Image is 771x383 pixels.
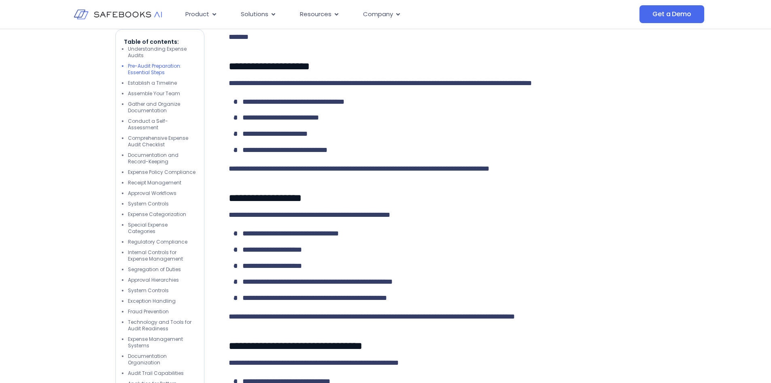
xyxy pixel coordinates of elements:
[128,239,196,245] li: Regulatory Compliance
[128,266,196,273] li: Segregation of Duties
[128,298,196,304] li: Exception Handling
[128,319,196,332] li: Technology and Tools for Audit Readiness
[124,38,196,46] p: Table of contents:
[128,336,196,349] li: Expense Management Systems
[128,277,196,283] li: Approval Hierarchies
[128,190,196,197] li: Approval Workflows
[128,370,196,377] li: Audit Trail Capabilities
[241,10,268,19] span: Solutions
[179,6,559,22] div: Menu Toggle
[639,5,704,23] a: Get a Demo
[128,135,196,148] li: Comprehensive Expense Audit Checklist
[128,287,196,294] li: System Controls
[128,80,196,86] li: Establish a Timeline
[128,249,196,262] li: Internal Controls for Expense Management
[128,353,196,366] li: Documentation Organization
[652,10,691,18] span: Get a Demo
[128,201,196,207] li: System Controls
[128,118,196,131] li: Conduct a Self-Assessment
[185,10,209,19] span: Product
[128,152,196,165] li: Documentation and Record-Keeping
[128,90,196,97] li: Assemble Your Team
[128,308,196,315] li: Fraud Prevention
[179,6,559,22] nav: Menu
[128,180,196,186] li: Receipt Management
[128,222,196,235] li: Special Expense Categories
[128,211,196,218] li: Expense Categorization
[128,169,196,175] li: Expense Policy Compliance
[128,63,196,76] li: Pre-Audit Preparation: Essential Steps
[128,46,196,59] li: Understanding Expense Audits
[300,10,331,19] span: Resources
[363,10,393,19] span: Company
[128,101,196,114] li: Gather and Organize Documentation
